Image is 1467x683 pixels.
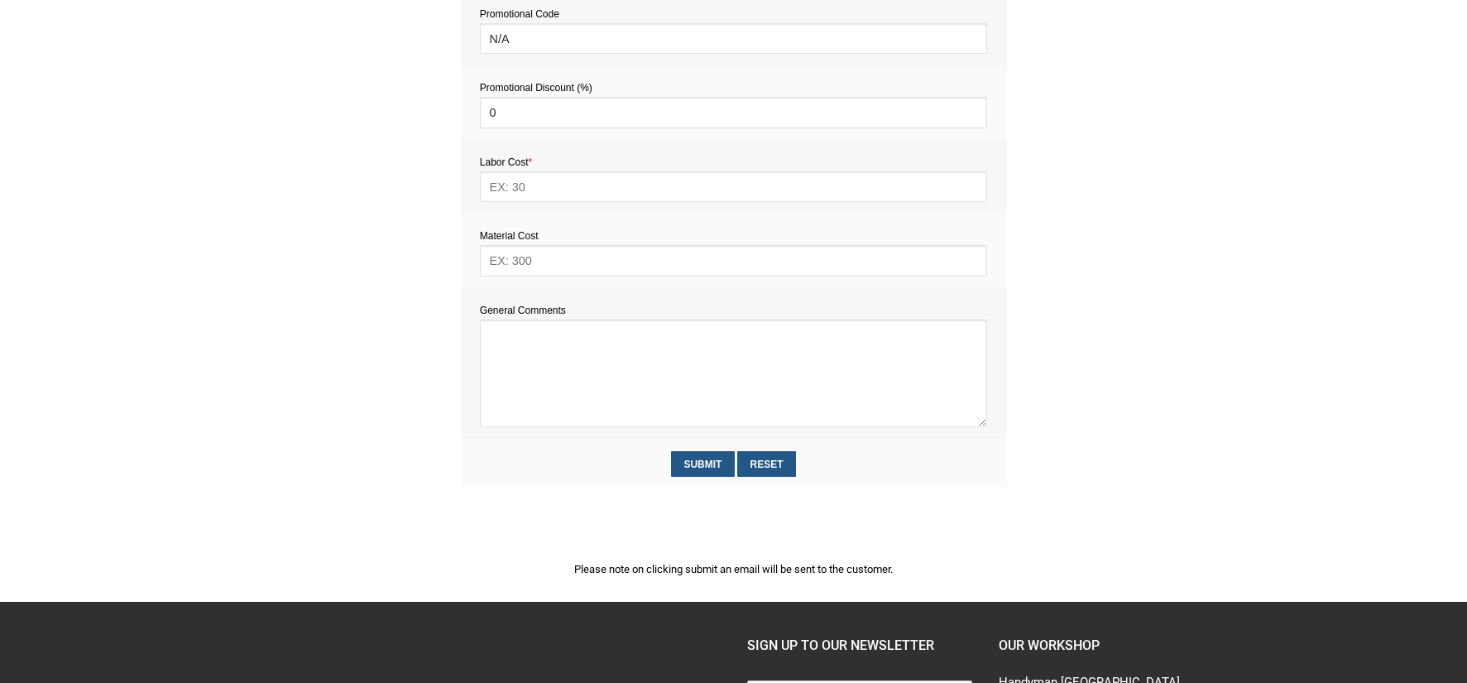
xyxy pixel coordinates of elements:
span: General Comments [480,305,566,316]
span: Promotional Discount (%) [480,82,592,94]
span: Labor Cost [480,156,532,168]
h4: Our Workshop [999,635,1224,657]
span: Promotional Code [480,8,559,20]
input: EX: 300 [480,245,987,276]
span: Material Cost [480,230,539,242]
h4: SIGN UP TO OUR NEWSLETTER [747,635,972,657]
input: Submit [671,451,735,477]
p: Please note on clicking submit an email will be sent to the customer. [461,560,1007,578]
input: Reset [737,451,796,477]
input: EX: 30 [480,171,987,202]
